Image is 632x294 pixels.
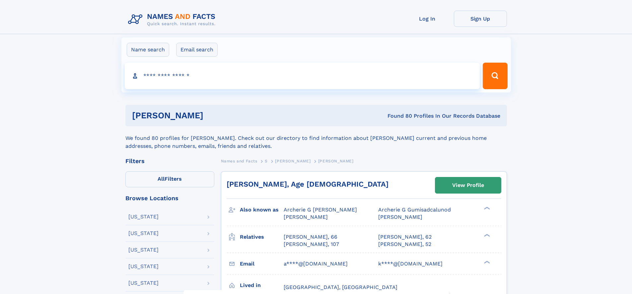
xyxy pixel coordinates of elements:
[125,11,221,29] img: Logo Names and Facts
[284,233,337,241] a: [PERSON_NAME], 66
[240,280,284,291] h3: Lived in
[378,241,431,248] a: [PERSON_NAME], 52
[125,158,214,164] div: Filters
[125,195,214,201] div: Browse Locations
[401,11,454,27] a: Log In
[284,241,339,248] a: [PERSON_NAME], 107
[284,214,328,220] span: [PERSON_NAME]
[127,43,169,57] label: Name search
[452,178,484,193] div: View Profile
[128,231,159,236] div: [US_STATE]
[132,111,296,120] h1: [PERSON_NAME]
[482,260,490,264] div: ❯
[128,247,159,253] div: [US_STATE]
[176,43,218,57] label: Email search
[284,284,397,290] span: [GEOGRAPHIC_DATA], [GEOGRAPHIC_DATA]
[128,280,159,286] div: [US_STATE]
[454,11,507,27] a: Sign Up
[275,159,311,163] span: [PERSON_NAME]
[378,214,422,220] span: [PERSON_NAME]
[275,157,311,165] a: [PERSON_NAME]
[125,63,480,89] input: search input
[265,159,268,163] span: S
[128,264,159,269] div: [US_STATE]
[240,204,284,215] h3: Also known as
[295,112,500,120] div: Found 80 Profiles In Our Records Database
[128,214,159,219] div: [US_STATE]
[265,157,268,165] a: S
[240,258,284,269] h3: Email
[125,171,214,187] label: Filters
[227,180,388,188] a: [PERSON_NAME], Age [DEMOGRAPHIC_DATA]
[125,126,507,150] div: We found 80 profiles for [PERSON_NAME]. Check out our directory to find information about [PERSON...
[158,176,165,182] span: All
[435,177,501,193] a: View Profile
[221,157,257,165] a: Names and Facts
[284,206,357,213] span: Archerie G [PERSON_NAME]
[483,63,507,89] button: Search Button
[482,206,490,210] div: ❯
[378,206,451,213] span: Archerie G Gumisadcalunod
[482,233,490,237] div: ❯
[318,159,354,163] span: [PERSON_NAME]
[378,233,432,241] a: [PERSON_NAME], 62
[240,231,284,243] h3: Relatives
